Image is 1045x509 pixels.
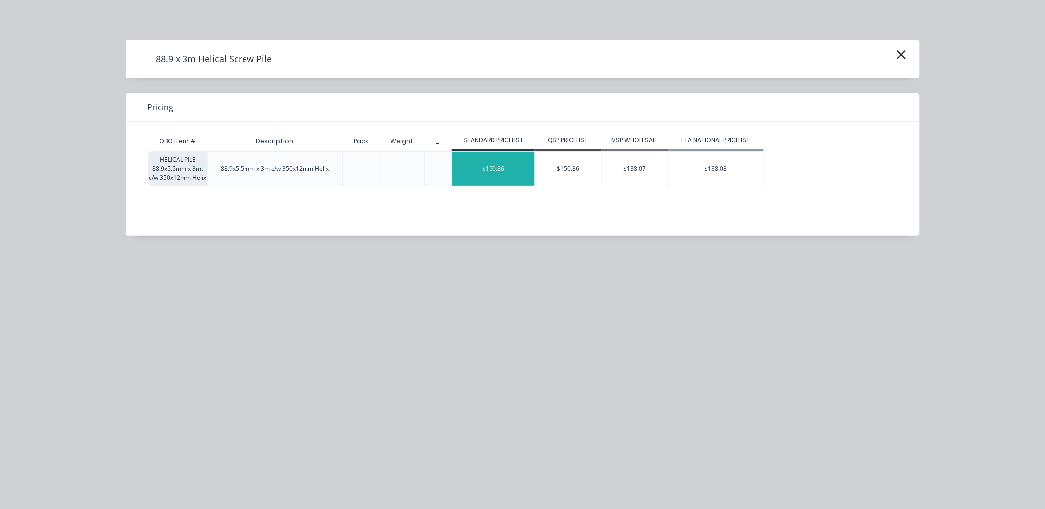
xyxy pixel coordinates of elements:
[141,50,287,68] h4: 88.9 x 3m Helical Screw Pile
[148,131,208,151] div: QBO Item #
[535,136,602,145] div: QSP PRICELIST
[452,152,535,186] div: $150.86
[668,136,764,145] div: FTA NATIONAL PRICELIST
[535,152,602,186] div: $150.86
[452,136,535,145] div: STANDARD PRICELIST
[346,129,376,154] div: Pack
[148,151,208,186] div: HELICAL PILE 88.9x5.5mm x 3mt c/w 350x12mm Helix
[148,101,174,113] span: Pricing
[428,129,448,154] div: _
[248,129,302,154] div: Description
[382,129,421,154] div: Weight
[602,152,669,186] div: $138.07
[602,136,669,145] div: MSP WHOLESALE
[669,152,763,186] div: $138.08
[221,164,329,173] div: 88.9x5.5mm x 3m c/w 350x12mm Helix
